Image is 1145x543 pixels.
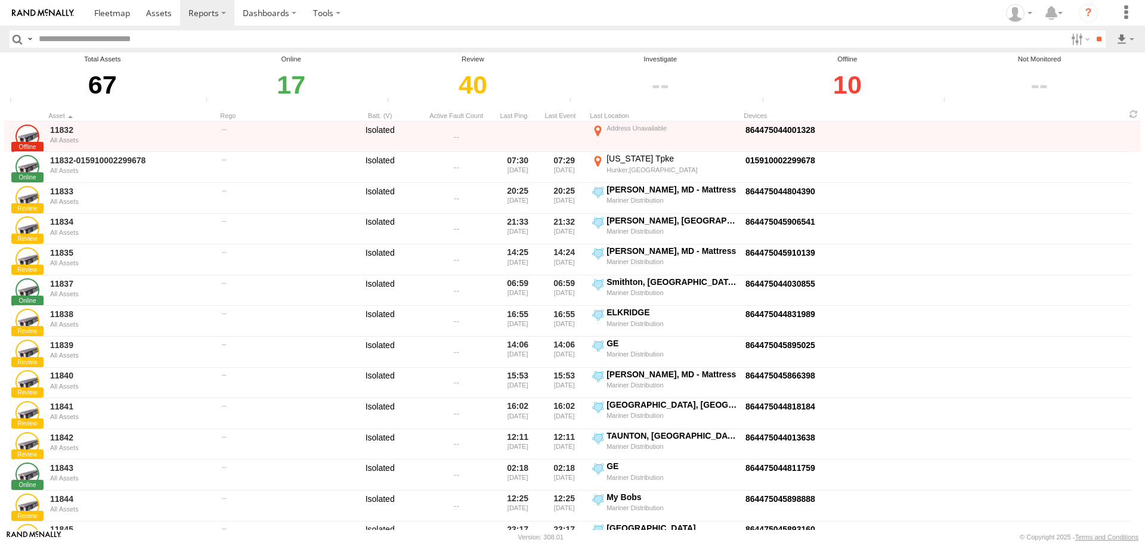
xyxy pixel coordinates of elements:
div: Last Location [590,111,739,120]
label: Click to View Event Location [590,369,739,398]
div: Mariner Distribution [606,196,737,204]
a: Click to View Device Details [745,279,815,288]
div: All Assets [50,136,213,144]
div: Mariner Distribution [606,381,737,389]
div: 12:11 [DATE] [497,430,539,459]
a: 11838 [50,309,213,319]
a: Click to View Device Details [745,125,815,135]
div: All Assets [50,383,213,390]
div: Online [202,54,380,64]
a: Click to View Device Details [745,187,815,196]
div: [PERSON_NAME], MD - Mattress [606,184,737,195]
div: 21:32 [DATE] [543,215,585,244]
div: Mariner Distribution [606,473,737,482]
div: Mariner Distribution [606,227,737,235]
div: All Assets [50,474,213,482]
div: Click to filter by Review [383,64,562,106]
div: All Assets [50,413,213,420]
div: 07:29 [DATE] [543,153,585,182]
a: 11832-015910002299678 [50,155,213,166]
div: Mariner Distribution [606,319,737,328]
div: [US_STATE] Tpke [606,153,737,164]
div: All Assets [50,167,213,174]
a: Click to View Device Details [745,309,815,319]
a: 11842 [50,432,213,443]
div: Total Assets [6,54,199,64]
div: All Assets [50,290,213,297]
div: 14:06 [DATE] [497,338,539,367]
label: Search Query [25,30,35,48]
div: All Assets [50,229,213,236]
img: rand-logo.svg [12,9,74,17]
div: [PERSON_NAME], [GEOGRAPHIC_DATA] - Mattress [606,215,737,226]
label: Click to View Event Location [590,215,739,244]
div: Number of assets that have communicated at least once in the last 6hrs [202,97,220,106]
span: Refresh [1127,108,1141,120]
a: Click to View Device Details [745,494,815,504]
a: Click to View Device Details [745,433,815,442]
div: Version: 308.01 [518,533,564,541]
div: 67 [6,64,199,106]
div: Click to Sort [497,111,539,120]
div: Click to Sort [543,111,585,120]
div: © Copyright 2025 - [1020,533,1138,541]
a: 11845 [50,524,213,535]
div: 15:53 [DATE] [497,369,539,398]
a: 11837 [50,278,213,289]
a: Click to View Device Details [745,525,815,534]
div: Batt. (V) [344,111,416,120]
a: Click to View Asset Details [16,401,39,425]
div: Total number of Enabled and Paused Assets [6,97,24,106]
div: TAUNTON, [GEOGRAPHIC_DATA] [606,430,737,441]
div: Click to filter by Offline [759,64,936,106]
div: Assets that have not communicated with the server in the last 24hrs [565,97,583,106]
a: Click to View Asset Details [16,370,39,394]
div: All Assets [50,444,213,451]
div: Hunker,[GEOGRAPHIC_DATA] [606,166,737,174]
div: Assets that have not communicated at least once with the server in the last 48hrs [759,97,776,106]
div: Smithton, [GEOGRAPHIC_DATA] - Mattress [606,277,737,287]
a: 11840 [50,370,213,381]
div: Click to filter by Not Monitored [940,64,1139,106]
div: All Assets [50,259,213,266]
div: My Bobs [606,492,737,502]
div: 14:25 [DATE] [497,246,539,274]
a: Click to View Device Details [745,217,815,226]
div: Mariner Distribution [606,257,737,266]
a: 11843 [50,463,213,473]
div: All Assets [50,321,213,328]
a: 11833 [50,186,213,197]
a: Click to View Device Details [745,371,815,380]
div: 20:25 [DATE] [543,184,585,213]
a: 11835 [50,247,213,258]
label: Click to View Event Location [590,461,739,489]
div: Assets that have not communicated at least once with the server in the last 6hrs [383,97,401,106]
a: 11832 [50,125,213,135]
div: 14:06 [DATE] [543,338,585,367]
label: Click to View Event Location [590,399,739,428]
div: All Assets [50,352,213,359]
div: ryan phillips [1002,4,1036,22]
div: Mariner Distribution [606,411,737,420]
div: 16:55 [DATE] [543,307,585,336]
div: 06:59 [DATE] [497,277,539,305]
a: Click to View Asset Details [16,309,39,333]
div: GE [606,338,737,349]
label: Click to View Event Location [590,153,739,182]
div: Mariner Distribution [606,504,737,512]
i: ? [1079,4,1098,23]
a: 11839 [50,340,213,350]
div: 12:11 [DATE] [543,430,585,459]
label: Click to View Event Location [590,307,739,336]
a: Click to View Asset Details [16,186,39,210]
label: Click to View Event Location [590,338,739,367]
a: Terms and Conditions [1075,533,1138,541]
a: Click to View Device Details [745,402,815,411]
div: All Assets [50,198,213,205]
a: Click to View Asset Details [16,247,39,271]
a: Click to View Device Details [745,463,815,473]
div: Devices [744,111,911,120]
a: Click to View Asset Details [16,463,39,486]
div: [PERSON_NAME], MD - Mattress [606,369,737,380]
div: The health of these assets types is not monitored. [940,97,958,106]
